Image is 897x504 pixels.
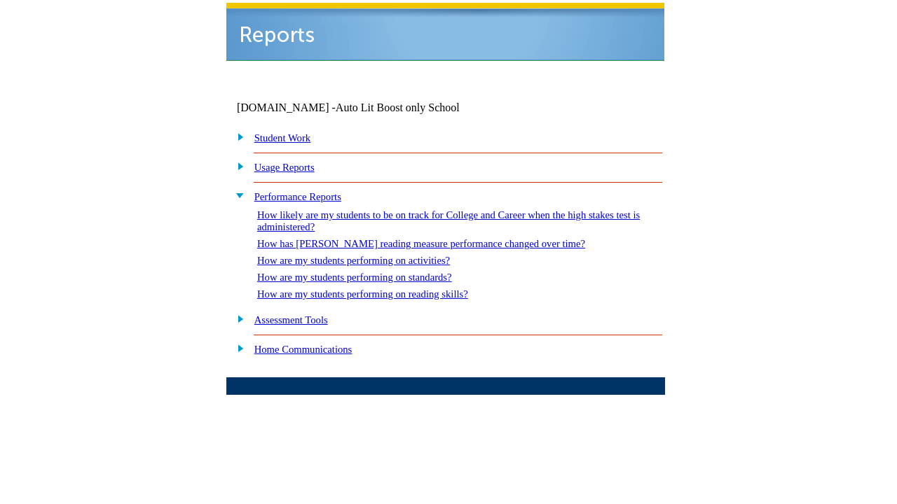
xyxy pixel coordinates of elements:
[230,130,245,143] img: plus.gif
[254,132,310,143] a: Student Work
[226,3,664,61] img: header
[230,312,245,325] img: plus.gif
[237,101,495,114] td: [DOMAIN_NAME] -
[254,162,315,173] a: Usage Reports
[257,272,452,283] a: How are my students performing on standards?
[257,288,468,300] a: How are my students performing on reading skills?
[254,191,341,202] a: Performance Reports
[257,209,640,232] a: How likely are my students to be on track for College and Career when the high stakes test is adm...
[230,160,245,172] img: plus.gif
[254,314,328,325] a: Assessment Tools
[254,344,352,355] a: Home Communications
[257,255,450,266] a: How are my students performing on activities?
[336,101,460,113] nobr: Auto Lit Boost only School
[257,238,585,249] a: How has [PERSON_NAME] reading measure performance changed over time?
[230,342,245,354] img: plus.gif
[230,189,245,202] img: minus.gif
